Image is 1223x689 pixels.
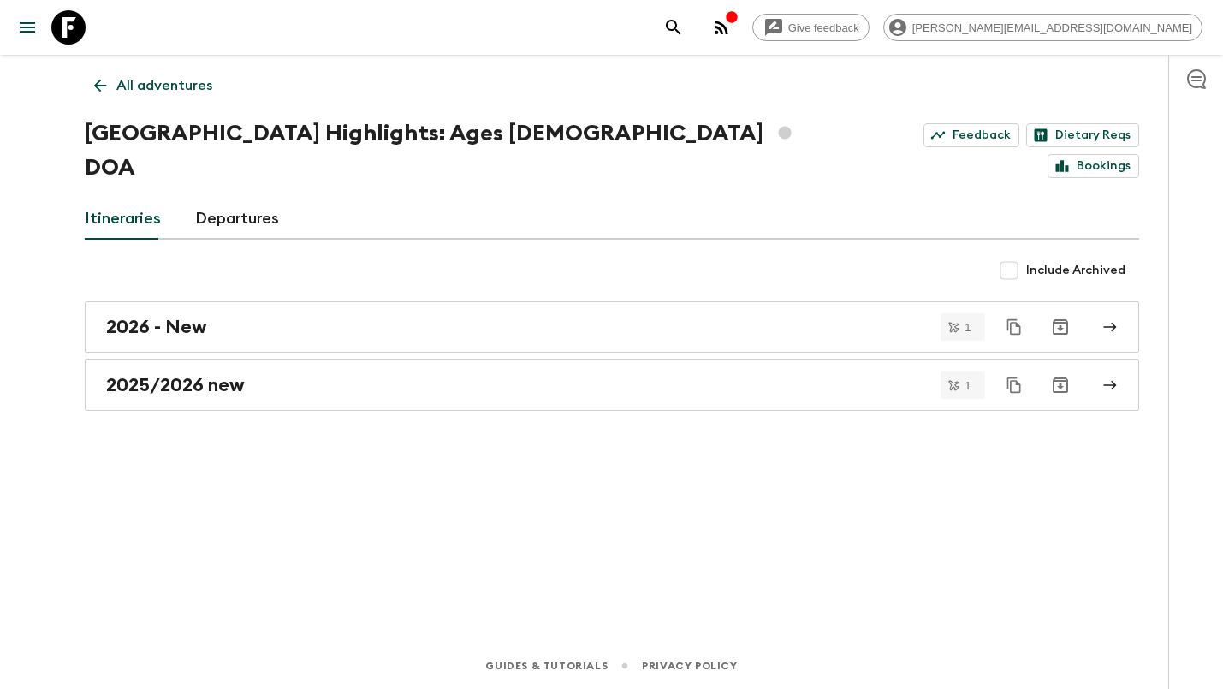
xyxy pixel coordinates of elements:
span: 1 [954,380,981,391]
a: 2026 - New [85,301,1139,353]
div: [PERSON_NAME][EMAIL_ADDRESS][DOMAIN_NAME] [883,14,1202,41]
button: Archive [1043,368,1078,402]
button: Duplicate [999,370,1030,401]
p: All adventures [116,75,212,96]
a: Privacy Policy [642,656,737,675]
button: Duplicate [999,312,1030,342]
h2: 2026 - New [106,316,207,338]
span: 1 [954,322,981,333]
h1: [GEOGRAPHIC_DATA] Highlights: Ages [DEMOGRAPHIC_DATA] DOA [85,116,824,185]
a: Departures [195,199,279,240]
a: Guides & Tutorials [485,656,608,675]
span: Give feedback [779,21,869,34]
a: Feedback [923,123,1019,147]
span: Include Archived [1026,262,1125,279]
h2: 2025/2026 new [106,374,245,396]
button: Archive [1043,310,1078,344]
a: Dietary Reqs [1026,123,1139,147]
button: search adventures [656,10,691,45]
a: 2025/2026 new [85,359,1139,411]
a: Bookings [1048,154,1139,178]
button: menu [10,10,45,45]
a: Give feedback [752,14,870,41]
a: All adventures [85,68,222,103]
a: Itineraries [85,199,161,240]
span: [PERSON_NAME][EMAIL_ADDRESS][DOMAIN_NAME] [903,21,1202,34]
